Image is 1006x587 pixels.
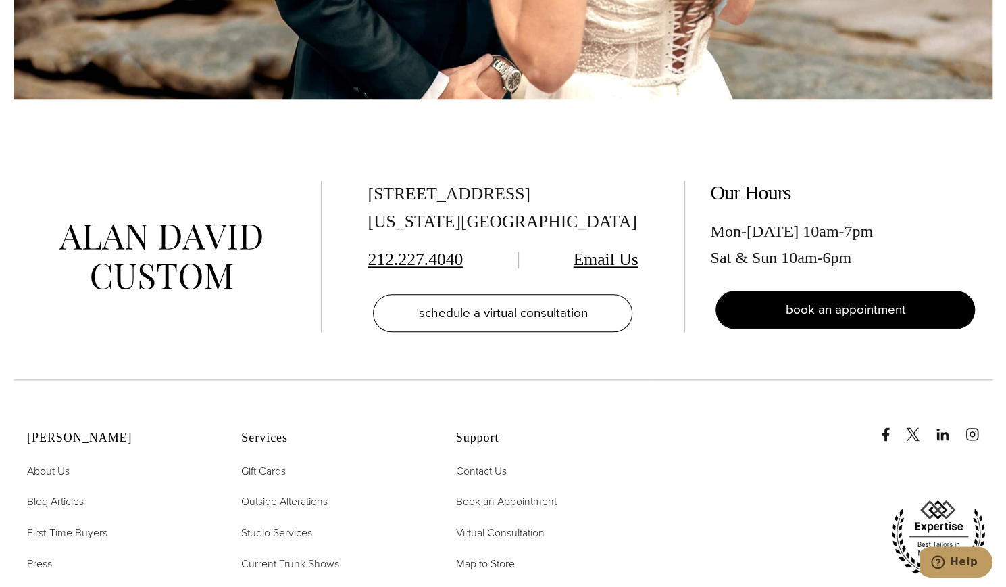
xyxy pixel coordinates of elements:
a: Outside Alterations [241,493,328,511]
span: Map to Store [456,556,515,571]
a: book an appointment [715,291,975,329]
a: Gift Cards [241,463,286,480]
a: Email Us [574,250,638,269]
h2: [PERSON_NAME] [27,431,207,446]
span: Studio Services [241,525,312,540]
img: alan david custom [59,224,262,289]
span: Outside Alterations [241,494,328,509]
span: book an appointment [785,300,905,319]
span: First-Time Buyers [27,525,107,540]
h2: Services [241,431,422,446]
a: Map to Store [456,555,515,573]
a: About Us [27,463,70,480]
a: Current Trunk Shows [241,555,339,573]
a: Virtual Consultation [456,524,545,542]
h2: Support [456,431,636,446]
a: schedule a virtual consultation [373,294,632,332]
a: Blog Articles [27,493,84,511]
span: schedule a virtual consultation [418,303,587,323]
span: Blog Articles [27,494,84,509]
span: Virtual Consultation [456,525,545,540]
a: First-Time Buyers [27,524,107,542]
a: Facebook [879,414,903,441]
span: Gift Cards [241,463,286,479]
a: Press [27,555,52,573]
a: 212.227.4040 [368,250,463,269]
span: About Us [27,463,70,479]
h2: Our Hours [710,181,980,205]
span: Book an Appointment [456,494,557,509]
a: Studio Services [241,524,312,542]
img: expertise, best tailors in new york city 2020 [884,495,992,582]
span: Contact Us [456,463,507,479]
a: instagram [965,414,992,441]
a: Contact Us [456,463,507,480]
span: Press [27,556,52,571]
a: x/twitter [906,414,933,441]
nav: Services Footer Nav [241,463,422,572]
span: Current Trunk Shows [241,556,339,571]
a: Book an Appointment [456,493,557,511]
div: [STREET_ADDRESS] [US_STATE][GEOGRAPHIC_DATA] [368,181,638,236]
a: linkedin [936,414,963,441]
div: Mon-[DATE] 10am-7pm Sat & Sun 10am-6pm [710,218,980,271]
iframe: Opens a widget where you can chat to one of our agents [920,546,992,580]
